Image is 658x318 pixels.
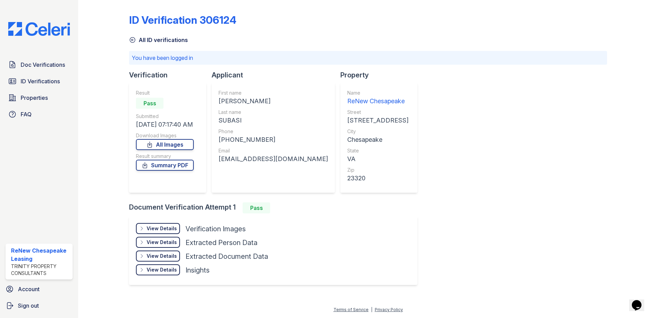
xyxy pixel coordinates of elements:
[129,14,236,26] div: ID Verification 306124
[347,173,408,183] div: 23320
[185,224,246,234] div: Verification Images
[6,58,73,72] a: Doc Verifications
[3,22,75,36] img: CE_Logo_Blue-a8612792a0a2168367f1c8372b55b34899dd931a85d93a1a3d3e32e68fde9ad4.png
[21,61,65,69] span: Doc Verifications
[219,154,328,164] div: [EMAIL_ADDRESS][DOMAIN_NAME]
[333,307,369,312] a: Terms of Service
[6,107,73,121] a: FAQ
[347,89,408,96] div: Name
[219,89,328,96] div: First name
[147,225,177,232] div: View Details
[136,153,194,160] div: Result summary
[11,263,70,277] div: Trinity Property Consultants
[347,89,408,106] a: Name ReNew Chesapeake
[18,301,39,310] span: Sign out
[347,96,408,106] div: ReNew Chesapeake
[219,116,328,125] div: SUBASI
[147,239,177,246] div: View Details
[185,265,210,275] div: Insights
[21,77,60,85] span: ID Verifications
[347,167,408,173] div: Zip
[18,285,40,293] span: Account
[347,128,408,135] div: City
[136,113,194,120] div: Submitted
[21,110,32,118] span: FAQ
[129,70,212,80] div: Verification
[219,135,328,145] div: [PHONE_NUMBER]
[136,89,194,96] div: Result
[3,282,75,296] a: Account
[219,128,328,135] div: Phone
[6,91,73,105] a: Properties
[11,246,70,263] div: ReNew Chesapeake Leasing
[129,36,188,44] a: All ID verifications
[243,202,270,213] div: Pass
[340,70,423,80] div: Property
[21,94,48,102] span: Properties
[371,307,372,312] div: |
[185,252,268,261] div: Extracted Document Data
[136,98,163,109] div: Pass
[219,109,328,116] div: Last name
[185,238,257,247] div: Extracted Person Data
[375,307,403,312] a: Privacy Policy
[347,109,408,116] div: Street
[136,139,194,150] a: All Images
[6,74,73,88] a: ID Verifications
[136,120,194,129] div: [DATE] 07:17:40 AM
[212,70,340,80] div: Applicant
[347,116,408,125] div: [STREET_ADDRESS]
[147,253,177,259] div: View Details
[219,96,328,106] div: [PERSON_NAME]
[629,290,651,311] iframe: chat widget
[129,202,423,213] div: Document Verification Attempt 1
[147,266,177,273] div: View Details
[219,147,328,154] div: Email
[132,54,604,62] p: You have been logged in
[347,154,408,164] div: VA
[136,160,194,171] a: Summary PDF
[347,135,408,145] div: Chesapeake
[3,299,75,312] a: Sign out
[347,147,408,154] div: State
[136,132,194,139] div: Download Images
